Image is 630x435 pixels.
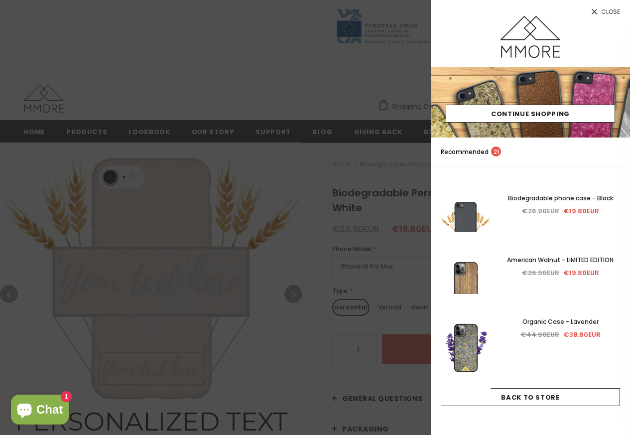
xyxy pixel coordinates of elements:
[446,105,615,123] a: Continue Shopping
[563,268,599,278] span: €19.80EUR
[610,147,620,157] a: search
[563,330,601,339] span: €38.90EUR
[501,193,620,204] a: Biodegradable phone case - Black
[441,388,620,406] a: Back To Store
[491,146,501,156] span: 21
[441,146,501,157] p: Recommended
[522,268,559,278] span: €26.90EUR
[8,395,72,427] inbox-online-store-chat: Shopify online store chat
[601,9,620,15] span: Close
[507,256,614,264] span: American Walnut - LIMITED EDITION
[520,330,559,339] span: €44.90EUR
[501,255,620,266] a: American Walnut - LIMITED EDITION
[563,206,599,216] span: €19.80EUR
[522,317,599,326] span: Organic Case - Lavender
[522,206,559,216] span: €26.90EUR
[508,194,613,202] span: Biodegradable phone case - Black
[501,316,620,327] a: Organic Case - Lavender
